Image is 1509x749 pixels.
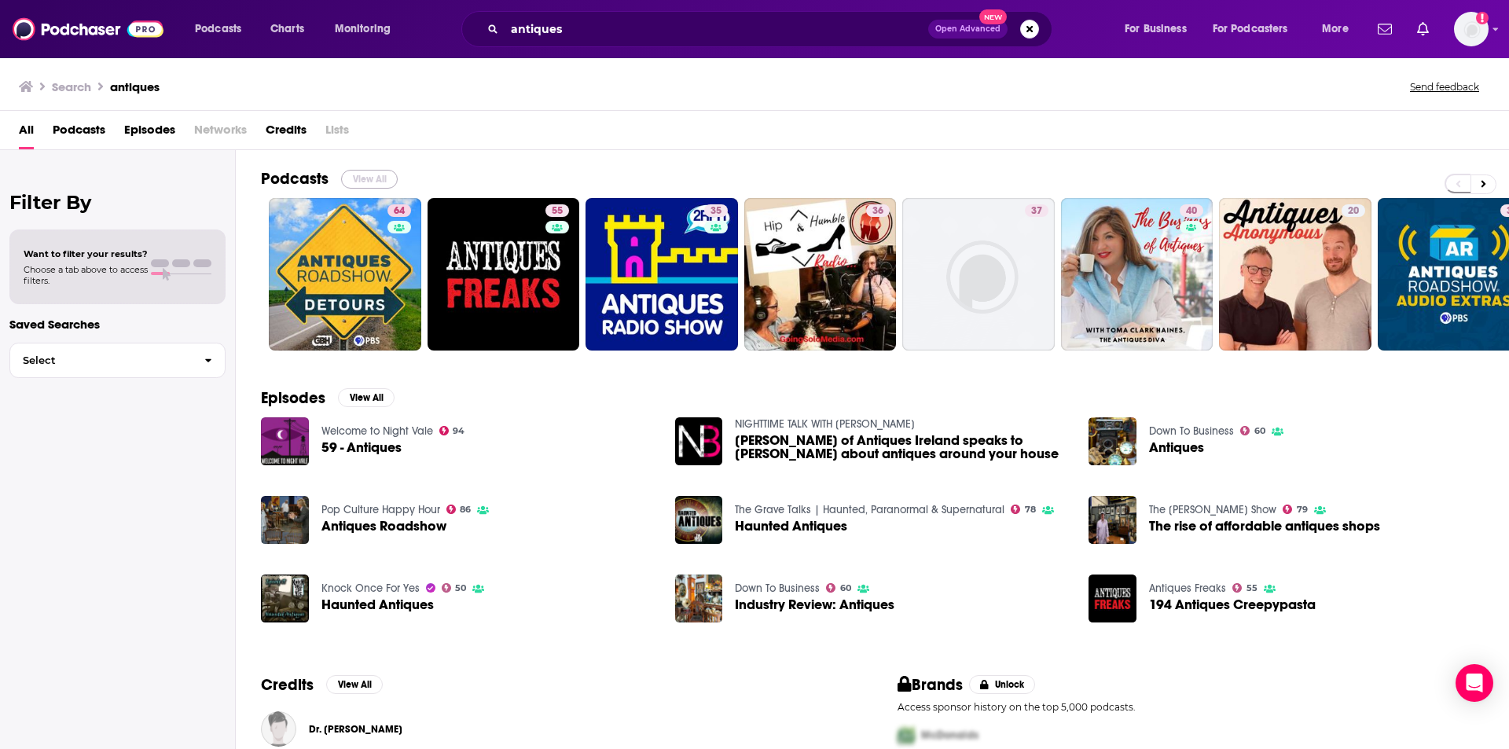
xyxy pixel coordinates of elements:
img: 59 - Antiques [261,417,309,465]
button: Select [9,343,226,378]
img: User Profile [1454,12,1489,46]
button: Show profile menu [1454,12,1489,46]
h3: antiques [110,79,160,94]
a: The Grave Talks | Haunted, Paranormal & Supernatural [735,503,1004,516]
a: 55 [1232,583,1257,593]
span: Want to filter your results? [24,248,148,259]
span: Monitoring [335,18,391,40]
a: Antiques Roadshow [321,520,446,533]
img: Haunted Antiques [675,496,723,544]
a: 59 - Antiques [321,441,402,454]
h2: Episodes [261,388,325,408]
span: The rise of affordable antiques shops [1149,520,1380,533]
a: 36 [866,204,890,217]
button: open menu [1311,17,1368,42]
button: View All [326,675,383,694]
span: 37 [1031,204,1042,219]
a: 37 [1025,204,1048,217]
span: 60 [840,585,851,592]
button: Unlock [969,675,1036,694]
a: 79 [1283,505,1308,514]
a: Antiques [1149,441,1204,454]
a: Podchaser - Follow, Share and Rate Podcasts [13,14,163,44]
span: 79 [1297,506,1308,513]
span: 86 [460,506,471,513]
button: open menu [184,17,262,42]
a: 50 [442,583,467,593]
img: 194 Antiques Creepypasta [1089,575,1136,622]
div: Search podcasts, credits, & more... [476,11,1067,47]
h2: Podcasts [261,169,329,189]
span: Dr. [PERSON_NAME] [309,723,402,736]
button: open menu [324,17,411,42]
a: Charts [260,17,314,42]
svg: Add a profile image [1476,12,1489,24]
a: Welcome to Night Vale [321,424,433,438]
button: View All [338,388,395,407]
a: Antiques Roadshow [261,496,309,544]
button: View All [341,170,398,189]
span: 60 [1254,428,1265,435]
a: 55 [428,198,580,351]
span: McDonalds [921,729,978,742]
a: Show notifications dropdown [1411,16,1435,42]
img: Antiques [1089,417,1136,465]
a: Haunted Antiques [735,520,847,533]
a: 40 [1061,198,1213,351]
span: Lists [325,117,349,149]
span: 40 [1186,204,1197,219]
button: Open AdvancedNew [928,20,1008,39]
a: PodcastsView All [261,169,398,189]
button: Send feedback [1405,80,1484,94]
a: 64 [387,204,411,217]
span: 35 [710,204,721,219]
a: Rody Keighery of Antiques Ireland speaks to Niall about antiques around your house [735,434,1070,461]
span: [PERSON_NAME] of Antiques Ireland speaks to [PERSON_NAME] about antiques around your house [735,434,1070,461]
a: Pop Culture Happy Hour [321,503,440,516]
a: 194 Antiques Creepypasta [1149,598,1316,611]
span: 94 [453,428,464,435]
input: Search podcasts, credits, & more... [505,17,928,42]
span: Credits [266,117,307,149]
h2: Filter By [9,191,226,214]
span: New [979,9,1008,24]
a: Podcasts [53,117,105,149]
img: Industry Review: Antiques [675,575,723,622]
span: For Business [1125,18,1187,40]
a: 55 [545,204,569,217]
a: 35 [586,198,738,351]
a: Show notifications dropdown [1371,16,1398,42]
a: 78 [1011,505,1036,514]
a: All [19,117,34,149]
span: Episodes [124,117,175,149]
span: Logged in as SkyHorsePub35 [1454,12,1489,46]
img: The rise of affordable antiques shops [1089,496,1136,544]
img: Haunted Antiques [261,575,309,622]
a: 64 [269,198,421,351]
img: Dr. Lori V [261,711,296,747]
a: 86 [446,505,472,514]
span: 55 [552,204,563,219]
span: Networks [194,117,247,149]
a: 20 [1342,204,1365,217]
h2: Credits [261,675,314,695]
span: Charts [270,18,304,40]
a: Down To Business [735,582,820,595]
a: Industry Review: Antiques [735,598,894,611]
span: 36 [872,204,883,219]
p: Access sponsor history on the top 5,000 podcasts. [898,701,1484,713]
span: More [1322,18,1349,40]
div: Open Intercom Messenger [1456,664,1493,702]
span: Select [10,355,192,365]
